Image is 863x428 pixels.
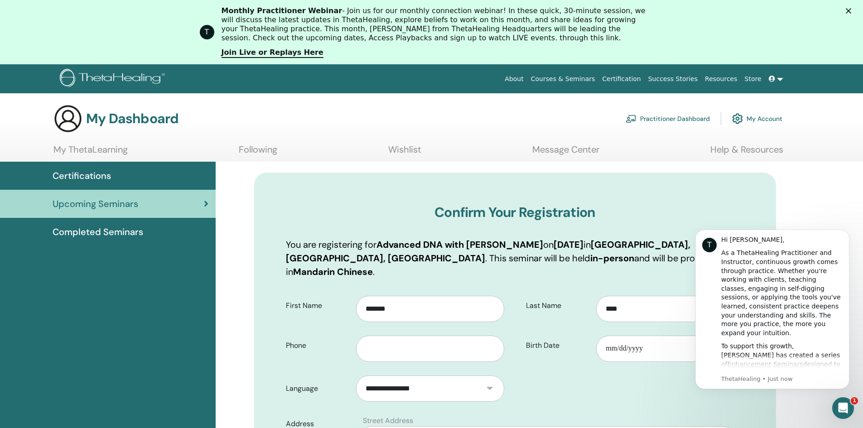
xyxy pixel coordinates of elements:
a: Help & Resources [710,144,783,162]
label: Street Address [363,415,413,426]
a: Join Live or Replays Here [222,48,323,58]
h3: Confirm Your Registration [286,204,744,221]
h3: My Dashboard [86,111,178,127]
b: [DATE] [554,239,583,250]
img: generic-user-icon.jpg [53,104,82,133]
span: 1 [851,397,858,404]
a: About [501,71,527,87]
div: - Join us for our monthly connection webinar! In these quick, 30-minute session, we will discuss ... [222,6,649,43]
a: My ThetaLearning [53,144,128,162]
p: Message from ThetaHealing, sent Just now [39,159,161,167]
b: in-person [590,252,634,264]
img: chalkboard-teacher.svg [626,115,636,123]
img: logo.png [60,69,168,89]
a: Success Stories [645,71,701,87]
b: Monthly Practitioner Webinar [222,6,342,15]
label: Phone [279,337,357,354]
p: You are registering for on in . This seminar will be held and will be provided in . [286,238,744,279]
label: Last Name [519,297,597,314]
a: Practitioner Dashboard [626,109,710,129]
a: Courses & Seminars [527,71,599,87]
a: Message Center [532,144,599,162]
label: First Name [279,297,357,314]
iframe: Intercom notifications message [682,216,863,404]
a: My Account [732,109,782,129]
label: Birth Date [519,337,597,354]
div: Profile image for ThetaHealing [200,25,214,39]
b: Advanced DNA with [PERSON_NAME] [376,239,543,250]
b: Mandarin Chinese [293,266,373,278]
span: Certifications [53,169,111,183]
label: Language [279,380,357,397]
a: Resources [701,71,741,87]
a: Store [741,71,765,87]
a: Wishlist [388,144,421,162]
div: Close [846,8,855,14]
a: Following [239,144,277,162]
span: Upcoming Seminars [53,197,138,211]
a: Certification [598,71,644,87]
a: Enhancement Seminars [46,144,121,152]
iframe: Intercom live chat [832,397,854,419]
div: To support this growth, [PERSON_NAME] has created a series of designed to help you refine your kn... [39,126,161,224]
span: Completed Seminars [53,225,143,239]
img: cog.svg [732,111,743,126]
